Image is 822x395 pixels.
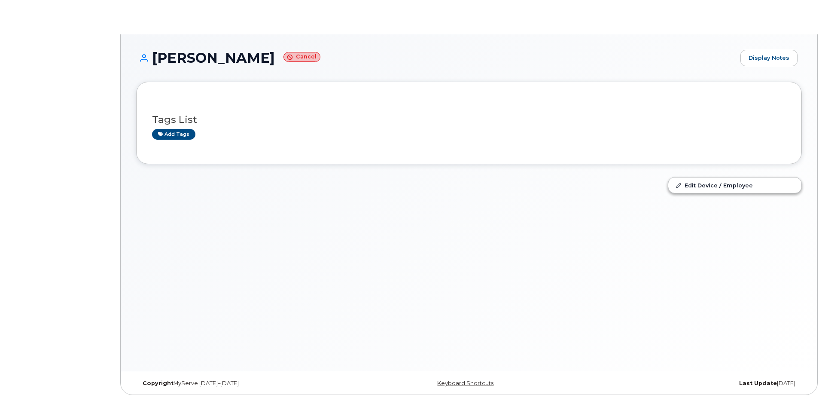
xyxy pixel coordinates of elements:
a: Display Notes [740,50,798,66]
div: MyServe [DATE]–[DATE] [136,380,358,387]
a: Keyboard Shortcuts [437,380,493,386]
a: Edit Device / Employee [668,178,801,193]
h1: [PERSON_NAME] [136,50,736,65]
h3: Tags List [152,114,786,125]
a: Add tags [152,129,195,140]
small: Cancel [283,52,320,62]
div: [DATE] [580,380,802,387]
strong: Last Update [739,380,777,386]
strong: Copyright [143,380,174,386]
